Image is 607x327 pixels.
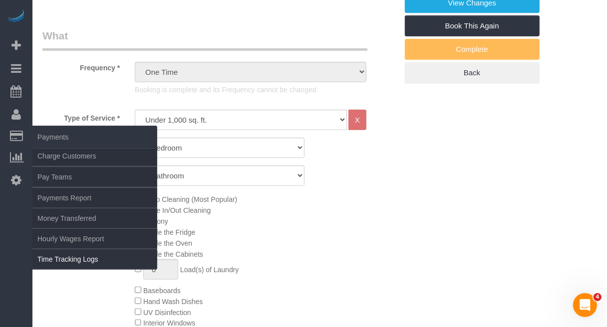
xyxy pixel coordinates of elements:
span: Deep Cleaning (Most Popular) [143,195,237,203]
span: Inside the Cabinets [143,250,203,258]
a: Back [405,62,540,83]
a: Pay Teams [32,167,157,187]
legend: What [42,28,367,51]
span: Load(s) of Laundry [180,266,239,274]
a: Payments Report [32,188,157,208]
ul: Payments [32,146,157,270]
a: Hourly Wages Report [32,229,157,249]
a: Book This Again [405,15,540,36]
span: Interior Windows [143,319,195,327]
span: Payments [32,126,157,149]
span: Baseboards [143,287,181,295]
span: Move In/Out Cleaning [143,206,211,214]
span: Hand Wash Dishes [143,298,203,306]
span: Inside the Oven [143,239,192,247]
span: Inside the Fridge [143,228,195,236]
a: Charge Customers [32,146,157,166]
img: Automaid Logo [6,10,26,24]
label: Type of Service * [35,110,127,123]
a: Money Transferred [32,208,157,228]
span: 4 [594,293,602,301]
iframe: Intercom live chat [573,293,597,317]
label: Frequency * [35,59,127,73]
a: Time Tracking Logs [32,249,157,269]
p: Booking is complete and its Frequency cannot be changed [135,85,366,95]
span: UV Disinfection [143,309,191,317]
